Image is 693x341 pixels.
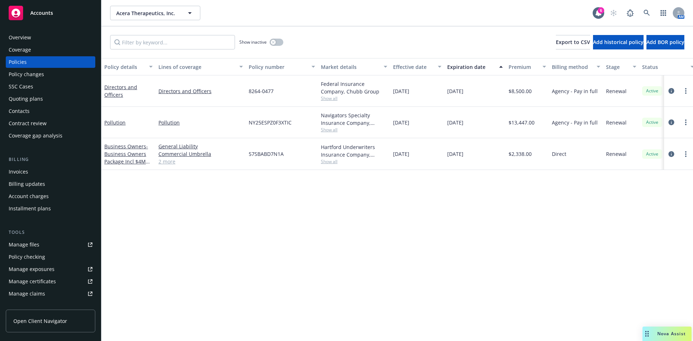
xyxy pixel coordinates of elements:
div: Contract review [9,118,47,129]
div: Policies [9,56,27,68]
a: Manage claims [6,288,95,300]
a: Policy changes [6,69,95,80]
a: Coverage gap analysis [6,130,95,141]
a: Pollution [104,119,126,126]
div: Lines of coverage [158,63,235,71]
div: 6 [598,7,604,14]
a: Directors and Officers [158,87,243,95]
span: Add historical policy [593,39,644,45]
a: Invoices [6,166,95,178]
span: Active [645,88,659,94]
a: Report a Bug [623,6,637,20]
a: Start snowing [606,6,621,20]
button: Premium [506,58,549,75]
div: Hartford Underwriters Insurance Company, Hartford Insurance Group [321,143,387,158]
div: Effective date [393,63,433,71]
div: Contacts [9,105,30,117]
a: SSC Cases [6,81,95,92]
span: Agency - Pay in full [552,119,598,126]
a: Billing updates [6,178,95,190]
span: Renewal [606,150,627,158]
button: Acera Therapeutics, Inc. [110,6,200,20]
button: Market details [318,58,390,75]
button: Add BOR policy [646,35,684,49]
button: Billing method [549,58,603,75]
div: Policy changes [9,69,44,80]
span: 8264-0477 [249,87,274,95]
div: Coverage [9,44,31,56]
div: Manage certificates [9,276,56,287]
div: Federal Insurance Company, Chubb Group [321,80,387,95]
a: Pollution [158,119,243,126]
div: Expiration date [447,63,495,71]
button: Nova Assist [642,327,692,341]
div: Tools [6,229,95,236]
div: Billing [6,156,95,163]
a: Contract review [6,118,95,129]
span: Active [645,119,659,126]
a: Manage files [6,239,95,250]
button: Export to CSV [556,35,590,49]
span: Open Client Navigator [13,317,67,325]
a: Manage BORs [6,300,95,312]
a: circleInformation [667,87,676,95]
div: Market details [321,63,379,71]
div: Account charges [9,191,49,202]
a: Coverage [6,44,95,56]
div: SSC Cases [9,81,33,92]
div: Policy checking [9,251,45,263]
span: Accounts [30,10,53,16]
span: $13,447.00 [509,119,535,126]
div: Manage claims [9,288,45,300]
span: Show all [321,127,387,133]
a: Manage certificates [6,276,95,287]
button: Effective date [390,58,444,75]
button: Stage [603,58,639,75]
span: Manage exposures [6,263,95,275]
div: Drag to move [642,327,651,341]
span: Agency - Pay in full [552,87,598,95]
a: Account charges [6,191,95,202]
div: Policy number [249,63,307,71]
span: Show inactive [239,39,267,45]
a: General Liability [158,143,243,150]
input: Filter by keyword... [110,35,235,49]
span: [DATE] [447,150,463,158]
button: Policy number [246,58,318,75]
div: Premium [509,63,538,71]
a: circleInformation [667,118,676,127]
span: Show all [321,158,387,165]
span: [DATE] [393,87,409,95]
span: [DATE] [393,150,409,158]
span: [DATE] [393,119,409,126]
span: Active [645,151,659,157]
div: Installment plans [9,203,51,214]
div: Coverage gap analysis [9,130,62,141]
span: Renewal [606,119,627,126]
a: 2 more [158,158,243,165]
div: Policy details [104,63,145,71]
a: Search [640,6,654,20]
a: Commercial Umbrella [158,150,243,158]
div: Stage [606,63,628,71]
span: NY25ESPZ0F3XTIC [249,119,292,126]
span: Acera Therapeutics, Inc. [116,9,179,17]
div: Manage BORs [9,300,43,312]
a: Business Owners [104,143,148,172]
a: Quoting plans [6,93,95,105]
div: Manage files [9,239,39,250]
div: Overview [9,32,31,43]
a: Policies [6,56,95,68]
a: Accounts [6,3,95,23]
a: Directors and Officers [104,84,137,98]
span: Renewal [606,87,627,95]
span: 57SBABD7N1A [249,150,284,158]
a: Contacts [6,105,95,117]
span: Export to CSV [556,39,590,45]
div: Billing method [552,63,592,71]
span: [DATE] [447,87,463,95]
a: more [681,150,690,158]
div: Navigators Specialty Insurance Company, Hartford Insurance Group [321,112,387,127]
span: Direct [552,150,566,158]
span: Add BOR policy [646,39,684,45]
